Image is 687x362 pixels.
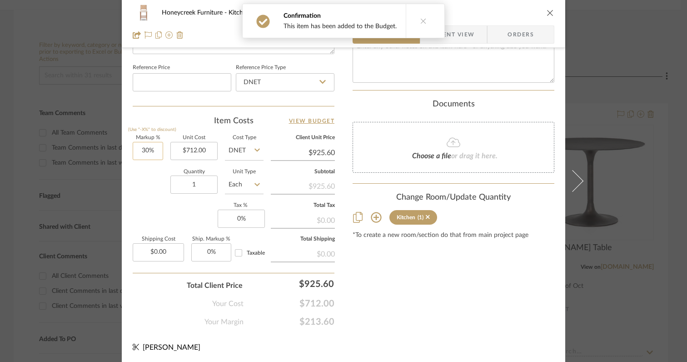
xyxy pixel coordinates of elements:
[353,232,554,239] div: *To create a new room/section do that from main project page
[191,237,231,241] label: Ship. Markup %
[187,280,243,291] span: Total Client Price
[353,100,554,110] div: Documents
[170,170,218,174] label: Quantity
[236,65,286,70] label: Reference Price Type
[271,170,335,174] label: Subtotal
[451,152,498,160] span: or drag it here.
[284,11,397,20] div: Confirmation
[204,317,244,327] span: Your Margin
[289,116,335,126] a: View Budget
[498,25,544,44] span: Orders
[433,25,474,44] span: Client View
[271,203,335,208] label: Total Tax
[162,10,229,16] span: Honeycreek Furniture
[271,237,335,241] label: Total Shipping
[170,136,218,140] label: Unit Cost
[397,214,415,221] div: Kitchen
[247,275,338,293] div: $925.60
[353,193,554,203] div: Change Room/Update Quantity
[133,65,170,70] label: Reference Price
[133,4,154,22] img: 2696f2f5-bef4-456b-a357-6f4289c4ebb1_48x40.jpg
[133,116,334,126] div: Item Costs
[418,214,423,221] div: (1)
[225,170,264,174] label: Unit Type
[176,31,184,39] img: Remove from project
[546,9,554,17] button: close
[271,211,335,228] div: $0.00
[133,136,163,140] label: Markup %
[271,245,335,261] div: $0.00
[284,22,397,30] div: This item has been added to the Budget.
[244,317,334,327] span: $213.60
[412,152,451,160] span: Choose a file
[271,136,335,140] label: Client Unit Price
[229,10,256,16] span: Kitchen
[247,250,265,256] span: Taxable
[244,298,334,309] span: $712.00
[225,136,264,140] label: Cost Type
[212,298,244,309] span: Your Cost
[218,203,264,208] label: Tax %
[133,237,184,241] label: Shipping Cost
[143,344,200,351] span: [PERSON_NAME]
[271,177,335,194] div: $925.60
